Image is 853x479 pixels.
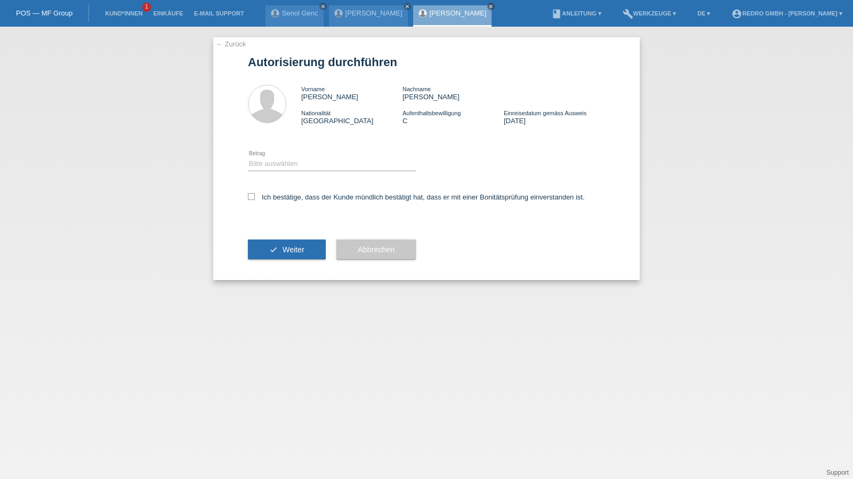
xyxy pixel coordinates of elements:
div: [DATE] [504,109,605,125]
span: Aufenthaltsbewilligung [403,110,461,116]
span: Nationalität [301,110,331,116]
a: POS — MF Group [16,9,73,17]
a: [PERSON_NAME] [430,9,487,17]
a: close [319,3,327,10]
a: buildWerkzeuge ▾ [617,10,682,17]
a: ← Zurück [216,40,246,48]
div: [PERSON_NAME] [403,85,504,101]
a: close [404,3,411,10]
i: close [405,4,410,9]
div: C [403,109,504,125]
button: check Weiter [248,239,326,260]
a: Support [826,469,849,476]
a: E-Mail Support [189,10,250,17]
button: Abbrechen [336,239,416,260]
span: 1 [142,3,151,12]
a: Einkäufe [148,10,188,17]
i: build [623,9,633,19]
i: account_circle [731,9,742,19]
i: check [269,245,278,254]
span: Nachname [403,86,431,92]
a: account_circleRedro GmbH - [PERSON_NAME] ▾ [726,10,848,17]
a: bookAnleitung ▾ [546,10,606,17]
a: Senol Genc [282,9,318,17]
div: [GEOGRAPHIC_DATA] [301,109,403,125]
a: Kund*innen [100,10,148,17]
a: [PERSON_NAME] [345,9,403,17]
span: Weiter [283,245,304,254]
a: close [487,3,495,10]
i: close [488,4,494,9]
i: close [320,4,326,9]
span: Einreisedatum gemäss Ausweis [504,110,586,116]
a: DE ▾ [692,10,715,17]
span: Vorname [301,86,325,92]
i: book [551,9,562,19]
div: [PERSON_NAME] [301,85,403,101]
label: Ich bestätige, dass der Kunde mündlich bestätigt hat, dass er mit einer Bonitätsprüfung einversta... [248,193,585,201]
h1: Autorisierung durchführen [248,55,605,69]
span: Abbrechen [358,245,395,254]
